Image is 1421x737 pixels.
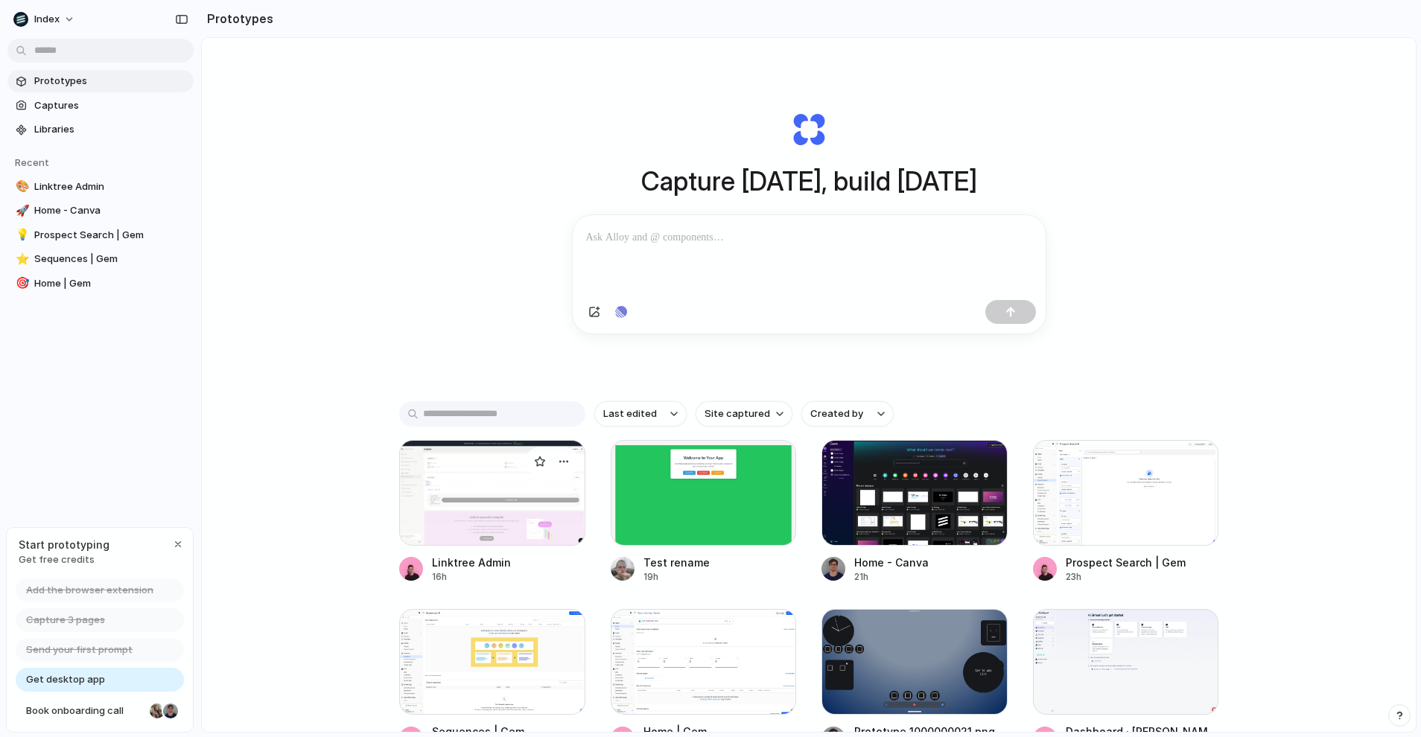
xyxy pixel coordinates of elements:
[611,440,797,584] a: Test renameTest rename19h
[432,555,511,570] div: Linktree Admin
[594,401,687,427] button: Last edited
[399,440,585,584] a: Linktree AdminLinktree Admin16h
[1066,570,1186,584] div: 23h
[26,672,105,687] span: Get desktop app
[7,70,194,92] a: Prototypes
[16,668,184,692] a: Get desktop app
[26,583,153,598] span: Add the browser extension
[7,272,194,295] a: 🎯Home | Gem
[34,179,188,194] span: Linktree Admin
[148,702,166,720] div: Nicole Kubica
[13,203,28,218] button: 🚀
[162,702,179,720] div: Christian Iacullo
[16,178,26,195] div: 🎨
[19,552,109,567] span: Get free credits
[34,12,60,27] span: Index
[603,406,657,421] span: Last edited
[7,176,194,198] a: 🎨Linktree Admin
[13,228,28,243] button: 💡
[201,10,273,28] h2: Prototypes
[7,95,194,117] a: Captures
[16,226,26,243] div: 💡
[16,699,184,723] a: Book onboarding call
[34,98,188,113] span: Captures
[801,401,894,427] button: Created by
[13,252,28,267] button: ⭐
[432,570,511,584] div: 16h
[34,122,188,137] span: Libraries
[13,276,28,291] button: 🎯
[854,570,929,584] div: 21h
[641,162,977,201] h1: Capture [DATE], build [DATE]
[1033,440,1219,584] a: Prospect Search | GemProspect Search | Gem23h
[34,203,188,218] span: Home - Canva
[821,440,1008,584] a: Home - CanvaHome - Canva21h
[705,406,770,421] span: Site captured
[34,74,188,89] span: Prototypes
[26,613,105,628] span: Capture 3 pages
[643,555,710,570] div: Test rename
[15,156,49,168] span: Recent
[16,202,26,220] div: 🚀
[854,555,929,570] div: Home - Canva
[7,248,194,270] a: ⭐Sequences | Gem
[7,118,194,141] a: Libraries
[13,179,28,194] button: 🎨
[26,642,133,657] span: Send your first prompt
[16,275,26,292] div: 🎯
[19,537,109,552] span: Start prototyping
[7,224,194,246] a: 💡Prospect Search | Gem
[7,200,194,222] a: 🚀Home - Canva
[34,228,188,243] span: Prospect Search | Gem
[16,251,26,268] div: ⭐
[1066,555,1186,570] div: Prospect Search | Gem
[643,570,710,584] div: 19h
[26,703,144,718] span: Book onboarding call
[34,252,188,267] span: Sequences | Gem
[7,7,83,31] button: Index
[810,406,863,421] span: Created by
[34,276,188,291] span: Home | Gem
[696,401,792,427] button: Site captured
